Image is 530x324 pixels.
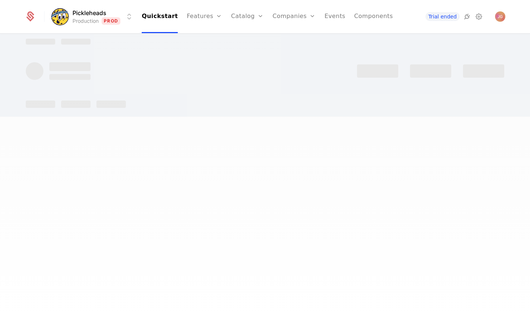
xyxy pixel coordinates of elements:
div: Production [73,17,99,25]
img: Jeff Gordon [495,11,505,22]
img: Pickleheads [51,8,69,25]
a: Integrations [463,12,471,21]
button: Select environment [53,8,134,25]
span: Prod [102,17,120,25]
button: Open user button [495,11,505,22]
a: Trial ended [425,12,460,21]
span: Pickleheads [73,8,106,17]
a: Settings [474,12,483,21]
